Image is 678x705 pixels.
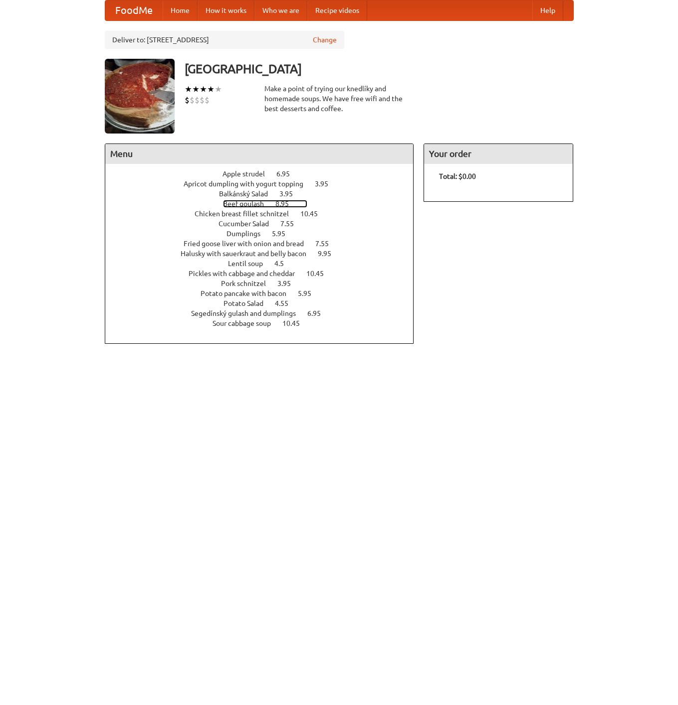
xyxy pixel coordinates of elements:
span: Pork schnitzel [221,280,276,287]
span: 6.95 [276,170,300,178]
li: ★ [207,84,215,95]
span: 3.95 [315,180,338,188]
li: ★ [192,84,200,95]
div: Make a point of trying our knedlíky and homemade soups. We have free wifi and the best desserts a... [264,84,414,114]
span: 10.45 [282,319,310,327]
span: 10.45 [306,270,334,278]
a: FoodMe [105,0,163,20]
span: Cucumber Salad [219,220,279,228]
h3: [GEOGRAPHIC_DATA] [185,59,574,79]
h4: Your order [424,144,573,164]
li: $ [195,95,200,106]
a: Cucumber Salad 7.55 [219,220,312,228]
span: Balkánský Salad [219,190,278,198]
span: Potato pancake with bacon [201,289,296,297]
a: Apple strudel 6.95 [223,170,308,178]
span: 7.55 [315,240,339,248]
li: $ [200,95,205,106]
a: Pickles with cabbage and cheddar 10.45 [189,270,342,278]
a: Potato Salad 4.55 [224,299,307,307]
a: Recipe videos [307,0,367,20]
a: Potato pancake with bacon 5.95 [201,289,330,297]
span: Segedínský gulash and dumplings [191,309,306,317]
li: $ [205,95,210,106]
span: 3.95 [277,280,301,287]
span: Beef goulash [223,200,274,208]
span: Apricot dumpling with yogurt topping [184,180,313,188]
span: Halusky with sauerkraut and belly bacon [181,250,316,258]
a: Apricot dumpling with yogurt topping 3.95 [184,180,347,188]
span: Potato Salad [224,299,273,307]
a: Chicken breast fillet schnitzel 10.45 [195,210,336,218]
span: 9.95 [318,250,341,258]
span: 10.45 [300,210,328,218]
li: ★ [215,84,222,95]
span: Fried goose liver with onion and bread [184,240,314,248]
li: ★ [185,84,192,95]
span: 4.5 [274,260,294,268]
a: Fried goose liver with onion and bread 7.55 [184,240,347,248]
span: Sour cabbage soup [213,319,281,327]
span: 4.55 [275,299,298,307]
a: Who we are [254,0,307,20]
span: Dumplings [226,230,270,238]
li: ★ [200,84,207,95]
a: Beef goulash 8.95 [223,200,307,208]
a: Help [532,0,563,20]
h4: Menu [105,144,414,164]
span: 6.95 [307,309,331,317]
a: Pork schnitzel 3.95 [221,280,309,287]
a: Segedínský gulash and dumplings 6.95 [191,309,339,317]
a: How it works [198,0,254,20]
a: Sour cabbage soup 10.45 [213,319,318,327]
span: Apple strudel [223,170,275,178]
span: 5.95 [298,289,321,297]
b: Total: $0.00 [439,172,476,180]
span: 7.55 [280,220,304,228]
span: Pickles with cabbage and cheddar [189,270,305,278]
a: Change [313,35,337,45]
span: 3.95 [279,190,303,198]
li: $ [190,95,195,106]
span: Chicken breast fillet schnitzel [195,210,299,218]
li: $ [185,95,190,106]
img: angular.jpg [105,59,175,134]
a: Halusky with sauerkraut and belly bacon 9.95 [181,250,350,258]
a: Balkánský Salad 3.95 [219,190,311,198]
a: Lentil soup 4.5 [228,260,302,268]
a: Home [163,0,198,20]
span: 5.95 [272,230,295,238]
span: Lentil soup [228,260,273,268]
a: Dumplings 5.95 [226,230,304,238]
span: 8.95 [275,200,299,208]
div: Deliver to: [STREET_ADDRESS] [105,31,344,49]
